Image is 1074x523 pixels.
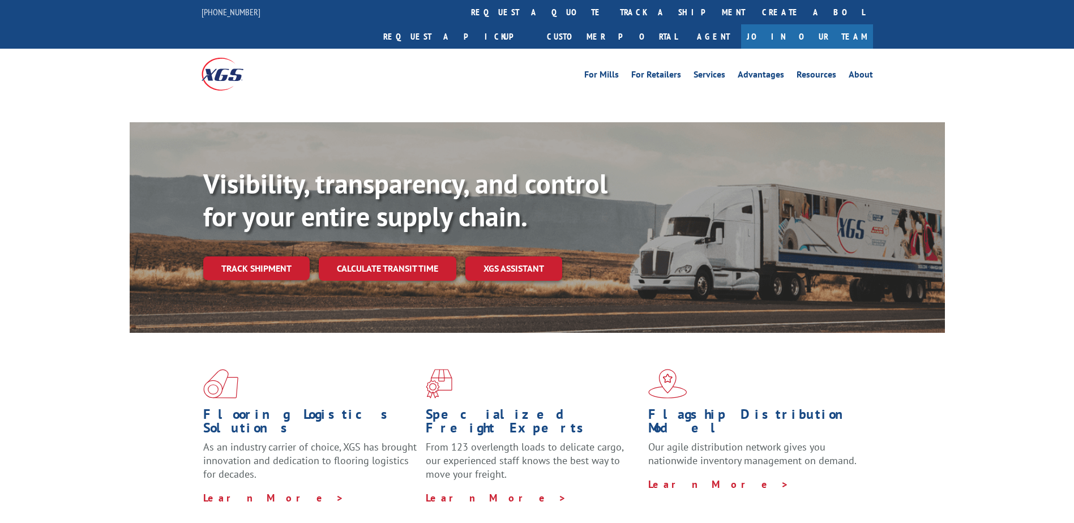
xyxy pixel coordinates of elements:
[686,24,741,49] a: Agent
[584,70,619,83] a: For Mills
[426,369,452,398] img: xgs-icon-focused-on-flooring-red
[849,70,873,83] a: About
[426,408,640,440] h1: Specialized Freight Experts
[648,440,857,467] span: Our agile distribution network gives you nationwide inventory management on demand.
[426,491,567,504] a: Learn More >
[203,369,238,398] img: xgs-icon-total-supply-chain-intelligence-red
[741,24,873,49] a: Join Our Team
[202,6,260,18] a: [PHONE_NUMBER]
[203,440,417,481] span: As an industry carrier of choice, XGS has brought innovation and dedication to flooring logistics...
[465,256,562,281] a: XGS ASSISTANT
[319,256,456,281] a: Calculate transit time
[648,369,687,398] img: xgs-icon-flagship-distribution-model-red
[538,24,686,49] a: Customer Portal
[797,70,836,83] a: Resources
[426,440,640,491] p: From 123 overlength loads to delicate cargo, our experienced staff knows the best way to move you...
[738,70,784,83] a: Advantages
[375,24,538,49] a: Request a pickup
[694,70,725,83] a: Services
[203,408,417,440] h1: Flooring Logistics Solutions
[203,256,310,280] a: Track shipment
[648,478,789,491] a: Learn More >
[631,70,681,83] a: For Retailers
[203,491,344,504] a: Learn More >
[203,166,607,234] b: Visibility, transparency, and control for your entire supply chain.
[648,408,862,440] h1: Flagship Distribution Model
